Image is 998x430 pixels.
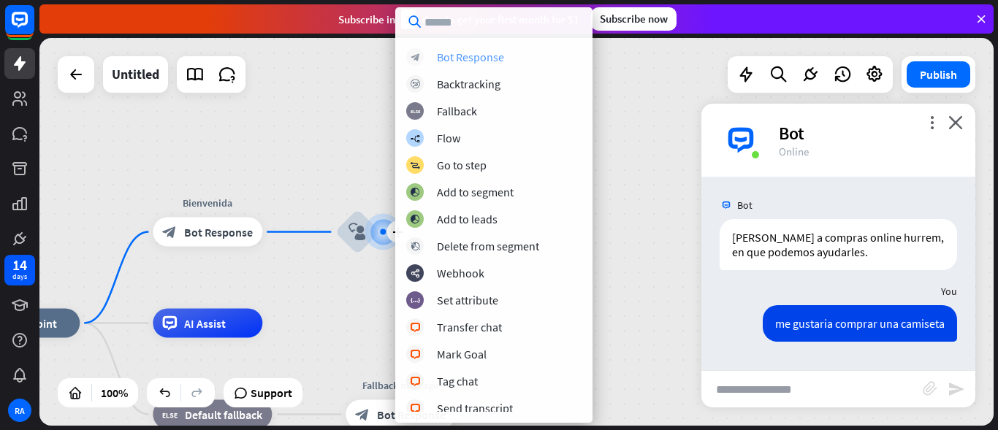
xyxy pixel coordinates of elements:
[185,407,262,422] span: Default fallback
[948,380,965,398] i: send
[251,381,292,404] span: Support
[437,293,498,307] div: Set attribute
[184,316,226,331] span: AI Assist
[411,242,420,251] i: block_delete_from_segment
[779,122,958,145] div: Bot
[437,158,487,172] div: Go to step
[437,212,498,226] div: Add to leads
[96,381,132,404] div: 100%
[779,145,958,158] div: Online
[907,61,970,88] button: Publish
[410,161,420,170] i: block_goto
[437,266,484,280] div: Webhook
[925,115,939,129] i: more_vert
[591,7,677,31] div: Subscribe now
[410,134,420,143] i: builder_tree
[737,199,753,212] span: Bot
[112,56,159,93] div: Untitled
[411,80,420,89] i: block_backtracking
[392,227,403,237] i: plus
[377,407,446,422] span: Bot Response
[4,255,35,285] a: 14 days
[410,188,420,197] i: block_add_to_segment
[410,404,421,413] i: block_livechat
[12,258,27,272] div: 14
[941,285,957,298] span: You
[720,219,957,270] div: [PERSON_NAME] a compras online hurrem, en que podemos ayudarles.
[411,53,420,62] i: block_bot_response
[355,407,370,422] i: block_bot_response
[142,196,273,210] div: Bienvenida
[763,305,957,342] div: me gustaria comprar una camiseta
[437,77,500,91] div: Backtracking
[12,272,27,282] div: days
[338,9,579,29] div: Subscribe in days to get your first month for $1
[437,239,539,253] div: Delete from segment
[335,378,466,393] div: Fallback message
[410,377,421,386] i: block_livechat
[162,225,177,239] i: block_bot_response
[8,399,31,422] div: RA
[948,115,963,129] i: close
[411,107,420,116] i: block_fallback
[2,316,57,331] span: Start point
[437,374,478,388] div: Tag chat
[437,347,487,361] div: Mark Goal
[162,407,178,422] i: block_fallback
[410,350,421,359] i: block_livechat
[437,401,513,415] div: Send transcript
[437,131,460,145] div: Flow
[184,225,253,239] span: Bot Response
[437,50,504,64] div: Bot Response
[437,320,502,334] div: Transfer chat
[411,296,420,305] i: block_set_attribute
[410,215,420,224] i: block_add_to_segment
[12,6,56,50] button: Open LiveChat chat widget
[348,223,366,241] i: block_user_input
[410,323,421,332] i: block_livechat
[437,185,514,199] div: Add to segment
[923,381,937,396] i: block_attachment
[411,269,420,278] i: webhooks
[437,104,477,118] div: Fallback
